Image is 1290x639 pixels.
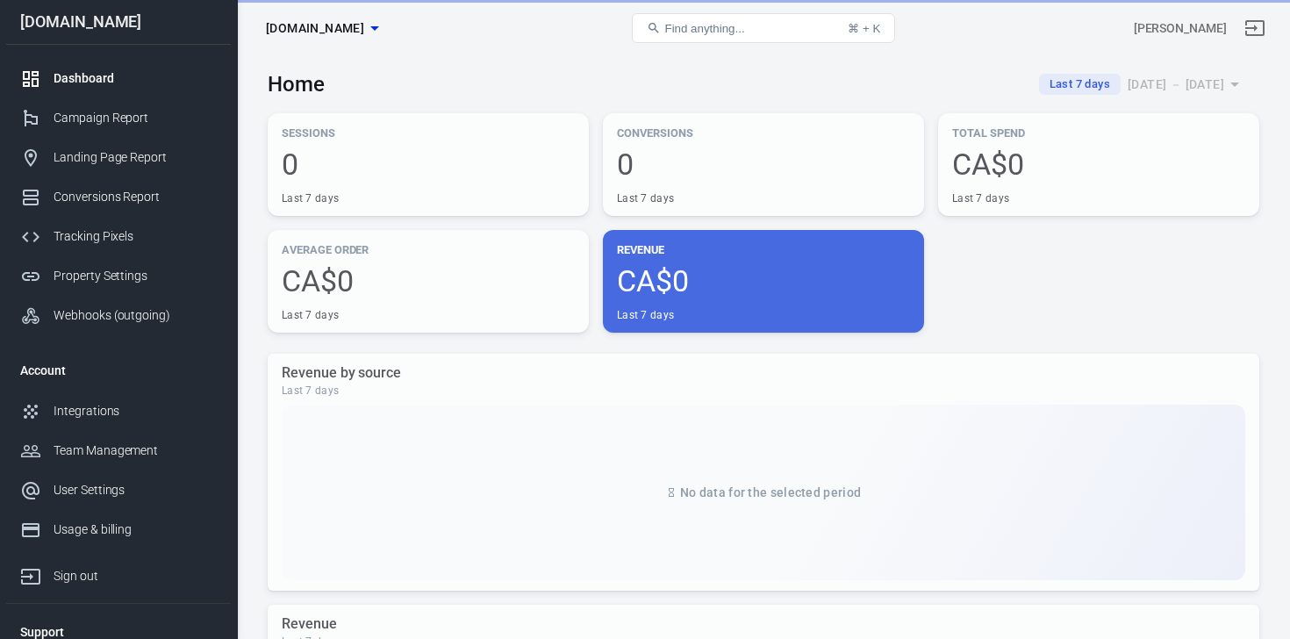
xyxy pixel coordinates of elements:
[632,13,895,43] button: Find anything...⌘ + K
[6,431,231,470] a: Team Management
[6,59,231,98] a: Dashboard
[6,98,231,138] a: Campaign Report
[1134,19,1227,38] div: Account id: C21CTY1k
[54,481,217,499] div: User Settings
[6,14,231,30] div: [DOMAIN_NAME]
[268,72,325,97] h3: Home
[54,442,217,460] div: Team Management
[6,510,231,549] a: Usage & billing
[54,402,217,420] div: Integrations
[54,267,217,285] div: Property Settings
[266,18,364,39] span: taniatheherbalist.com
[259,12,385,45] button: [DOMAIN_NAME]
[6,256,231,296] a: Property Settings
[1234,7,1276,49] a: Sign out
[54,188,217,206] div: Conversions Report
[6,138,231,177] a: Landing Page Report
[6,349,231,391] li: Account
[6,217,231,256] a: Tracking Pixels
[848,22,880,35] div: ⌘ + K
[6,470,231,510] a: User Settings
[54,148,217,167] div: Landing Page Report
[6,296,231,335] a: Webhooks (outgoing)
[54,109,217,127] div: Campaign Report
[54,521,217,539] div: Usage & billing
[664,22,744,35] span: Find anything...
[54,227,217,246] div: Tracking Pixels
[54,69,217,88] div: Dashboard
[54,306,217,325] div: Webhooks (outgoing)
[54,567,217,585] div: Sign out
[6,391,231,431] a: Integrations
[6,549,231,596] a: Sign out
[6,177,231,217] a: Conversions Report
